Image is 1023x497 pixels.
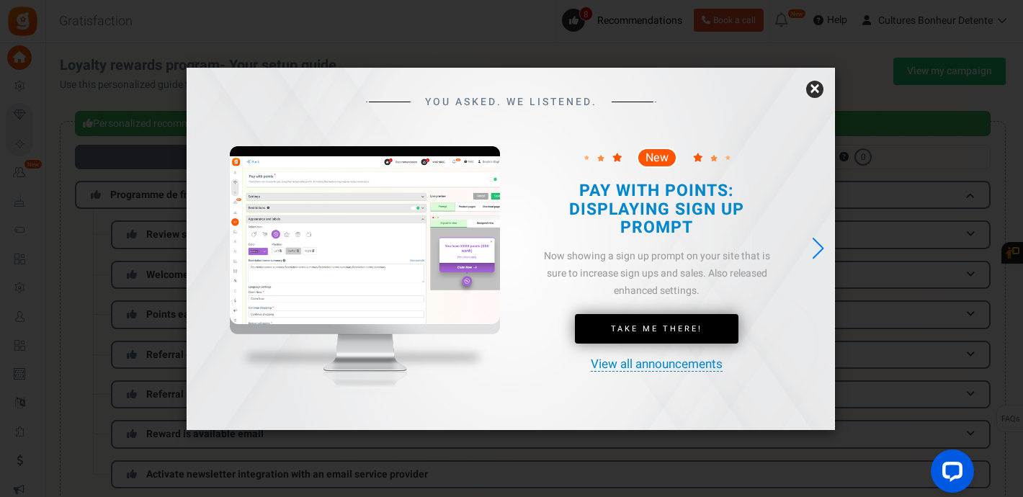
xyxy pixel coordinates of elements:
span: YOU ASKED. WE LISTENED. [425,97,597,107]
a: Take Me There! [575,314,738,344]
h2: PAY WITH POINTS: DISPLAYING SIGN UP PROMPT [546,182,767,237]
a: View all announcements [591,358,723,372]
img: screenshot [230,156,500,324]
div: Next slide [808,233,828,264]
span: New [645,152,669,164]
img: mockup [230,146,500,420]
a: × [806,81,823,98]
div: Now showing a sign up prompt on your site that is sure to increase sign ups and sales. Also relea... [534,248,779,299]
